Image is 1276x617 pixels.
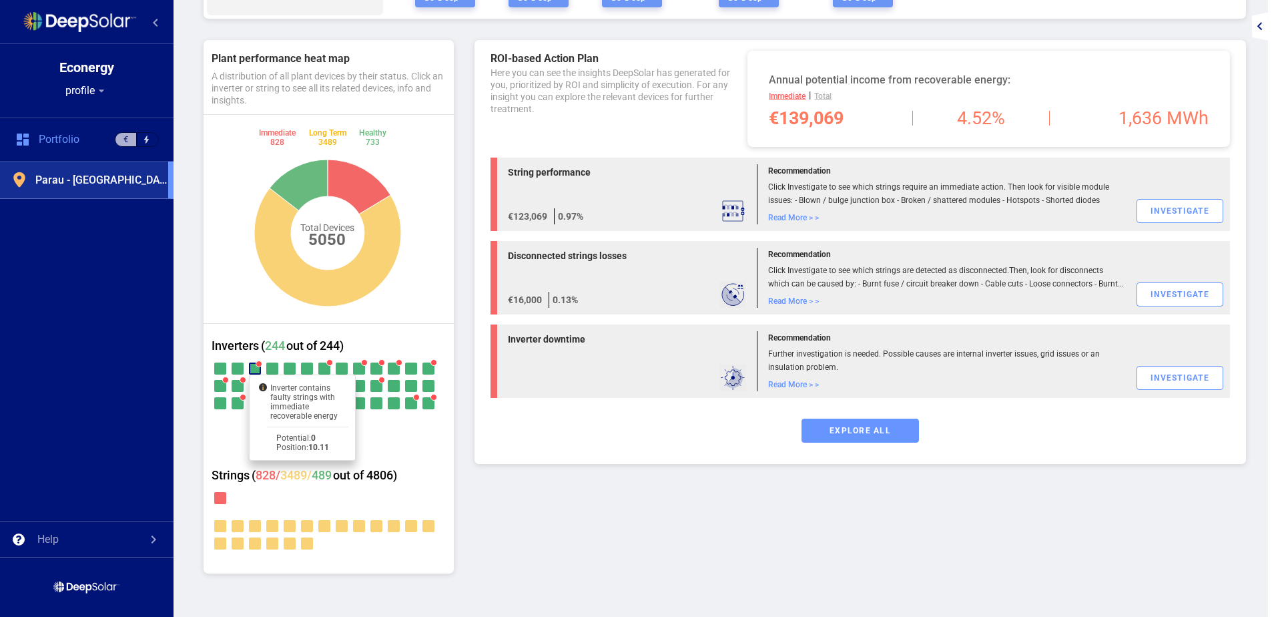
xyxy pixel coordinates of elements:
div: ROI-based Action Plan [491,51,599,67]
div: Read more > [768,378,1126,391]
div: 0.13% [549,292,578,308]
div: Annual potential income from recoverable energy: [769,72,1209,88]
div: Immediate [769,88,806,104]
span: 10.11 [308,443,329,452]
div: Econergy [59,61,114,74]
div: Healthy [359,128,386,147]
div: Strings [212,469,446,489]
div: out of 244) [285,340,344,352]
span: 489 [312,468,332,482]
div: 0.97% [554,208,583,224]
div: Explore all [802,419,919,443]
div: Long Term [309,128,346,147]
div: Position: [276,443,329,452]
mat-icon: arrow_drop_down [95,84,108,97]
div: €123,069 [508,208,547,224]
span: Parau - Romania [35,174,168,187]
div: Further investigation is needed. Possible causes are internal inverter issues, grid issues or an ... [768,347,1126,374]
div: Potential: [276,433,329,443]
div: Help [37,533,59,546]
div: Investigate [1137,199,1223,223]
div: €139,069 [769,111,844,126]
div: Click Investigate to see which strings require an immediate action. Then look for visible module ... [768,180,1126,207]
span: 244 [265,339,285,353]
div: Immediate [259,128,296,147]
span: / [276,468,280,482]
div: Recommendation [768,331,1126,345]
div: ( [259,340,344,352]
div: String performance [508,164,746,180]
span: 3489 [280,468,312,482]
div: out of 4806) [332,469,397,481]
div: Disconnected strings losses [508,248,746,264]
div: Inverter downtime [508,331,746,347]
div: Recommendation [768,164,1126,178]
div: €16,000 [508,292,542,308]
div: Inverter contains faulty strings with immediate recoverable energy [267,383,348,427]
div: Read more > [768,294,1126,308]
div: Read more > [768,211,1126,224]
div: ( [250,469,397,481]
span: / [307,468,312,482]
div: Investigate [1137,366,1223,390]
span: 5050 [308,234,346,246]
div: Recommendation [768,248,1126,261]
div: Total [814,88,832,104]
span: 828 [256,468,280,482]
span: 0 [311,433,316,443]
div: Investigate [1137,282,1223,306]
div: Total Devices [300,222,354,246]
div: A distribution of all plant devices by their status. Click an inverter or string to see all its r... [212,70,446,106]
mat-icon: chevron_right [145,532,162,548]
span: profile [65,84,95,97]
span: 828 [270,138,284,147]
mat-icon: expand_less [1252,18,1268,34]
div: | [769,88,1209,104]
div: Inverters [212,340,446,360]
mat-icon: chevron_left [147,15,164,31]
div: 1,636 MWh [1119,111,1209,126]
div: Here you can see the insights DeepSolar has generated for you, prioritized by ROI and simplicity ... [491,67,731,115]
div: 4.52% [912,111,1050,126]
div: Click Investigate to see which strings are detected as disconnected.Then, look for disconnects wh... [768,264,1126,290]
div: € [115,132,137,147]
span: 3489 [318,138,337,147]
span: 733 [366,138,380,147]
div: Plant performance heat map [212,51,446,70]
span: Portfolio [39,133,79,146]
